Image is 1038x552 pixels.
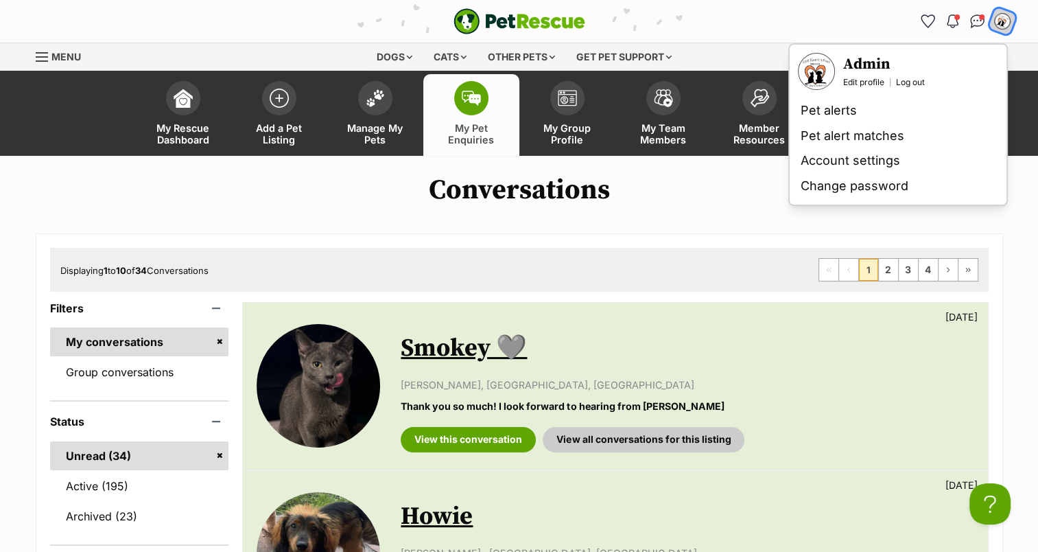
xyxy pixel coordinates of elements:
[36,43,91,68] a: Menu
[462,91,481,106] img: pet-enquiries-icon-7e3ad2cf08bfb03b45e93fb7055b45f3efa6380592205ae92323e6603595dc1f.svg
[795,98,1001,124] a: Pet alerts
[969,483,1011,525] iframe: Help Scout Beacon - Open
[654,89,673,107] img: team-members-icon-5396bd8760b3fe7c0b43da4ab00e1e3bb1a5d9ba89233759b79545d2d3fc5d0d.svg
[453,8,585,34] a: PetRescue
[51,51,81,62] span: Menu
[899,259,918,281] a: Page 3
[135,74,231,156] a: My Rescue Dashboard
[993,12,1011,30] img: Admin profile pic
[401,399,974,413] p: Thank you so much! I look forward to hearing from [PERSON_NAME]
[947,14,958,28] img: notifications-46538b983faf8c2785f20acdc204bb7945ddae34d4c08c2a6579f10ce5e182be.svg
[919,259,938,281] a: Page 4
[843,55,925,74] h3: Admin
[257,324,380,448] img: Smokey 🩶
[424,43,476,71] div: Cats
[939,259,958,281] a: Next page
[366,89,385,107] img: manage-my-pets-icon-02211641906a0b7f246fdf0571729dbe1e7629f14944591b6c1af311fb30b64b.svg
[917,10,1013,32] ul: Account quick links
[567,43,681,71] div: Get pet support
[633,122,694,146] span: My Team Members
[843,55,925,74] a: Your profile
[344,122,406,146] span: Manage My Pets
[440,122,502,146] span: My Pet Enquiries
[795,174,1001,199] a: Change password
[558,90,577,106] img: group-profile-icon-3fa3cf56718a62981997c0bc7e787c4b2cf8bcc04b72c1350f741eb67cf2f40e.svg
[423,74,519,156] a: My Pet Enquiries
[798,53,835,90] a: Your profile
[799,54,834,89] img: Admin profile pic
[818,258,978,281] nav: Pagination
[942,10,964,32] button: Notifications
[615,74,711,156] a: My Team Members
[50,502,229,531] a: Archived (23)
[819,259,838,281] span: First page
[967,10,989,32] a: Conversations
[60,265,209,276] span: Displaying to of Conversations
[945,478,978,492] p: [DATE]
[988,7,1016,35] button: My account
[174,89,193,108] img: dashboard-icon-eb2f2d2d3e046f16d808141f083e7271f6b2e854fb5c12c21221c1fb7104beca.svg
[50,358,229,387] a: Group conversations
[401,427,536,452] a: View this conversation
[401,378,974,392] p: [PERSON_NAME], [GEOGRAPHIC_DATA], [GEOGRAPHIC_DATA]
[970,14,984,28] img: chat-41dd97257d64d25036548639549fe6c8038ab92f7586957e7f3b1b290dea8141.svg
[135,265,147,276] strong: 34
[859,259,878,281] span: Page 1
[958,259,978,281] a: Last page
[795,124,1001,149] a: Pet alert matches
[519,74,615,156] a: My Group Profile
[750,89,769,107] img: member-resources-icon-8e73f808a243e03378d46382f2149f9095a855e16c252ad45f914b54edf8863c.svg
[945,310,978,324] p: [DATE]
[729,122,790,146] span: Member Resources
[879,259,898,281] a: Page 2
[327,74,423,156] a: Manage My Pets
[917,10,939,32] a: Favourites
[270,89,289,108] img: add-pet-listing-icon-0afa8454b4691262ce3f59096e99ab1cd57d4a30225e0717b998d2c9b9846f56.svg
[50,441,229,470] a: Unread (34)
[795,148,1001,174] a: Account settings
[104,265,108,276] strong: 1
[50,472,229,501] a: Active (195)
[543,427,744,452] a: View all conversations for this listing
[50,415,229,428] header: Status
[367,43,422,71] div: Dogs
[711,74,807,156] a: Member Resources
[248,122,310,146] span: Add a Pet Listing
[478,43,565,71] div: Other pets
[50,302,229,314] header: Filters
[231,74,327,156] a: Add a Pet Listing
[536,122,598,146] span: My Group Profile
[453,8,585,34] img: logo-e224e6f780fb5917bec1dbf3a21bbac754714ae5b6737aabdf751b685950b380.svg
[839,259,858,281] span: Previous page
[896,77,925,88] a: Log out
[50,327,229,356] a: My conversations
[116,265,126,276] strong: 10
[401,333,527,364] a: Smokey 🩶
[843,77,884,88] a: Edit profile
[152,122,214,146] span: My Rescue Dashboard
[401,501,473,532] a: Howie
